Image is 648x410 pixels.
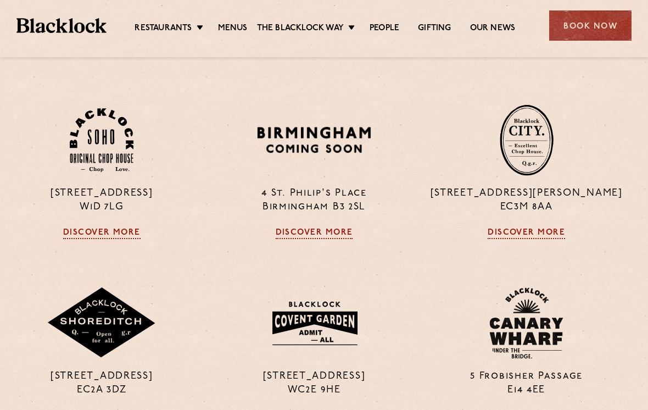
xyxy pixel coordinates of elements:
img: BLA_1470_CoventGarden_Website_Solid.svg [261,295,367,352]
a: Gifting [418,23,451,34]
a: Discover More [488,228,565,239]
img: Shoreditch-stamp-v2-default.svg [47,287,157,359]
p: [STREET_ADDRESS] W1D 7LG [4,187,200,214]
p: [STREET_ADDRESS] WC2E 9HE [216,370,412,397]
img: BL_CW_Logo_Website.svg [489,287,563,359]
a: Discover More [63,228,141,239]
a: Our News [470,23,516,34]
p: [STREET_ADDRESS][PERSON_NAME] EC3M 8AA [428,187,624,214]
a: Discover More [276,228,353,239]
img: BIRMINGHAM-P22_-e1747915156957.png [255,123,373,157]
div: Book Now [549,10,632,41]
p: [STREET_ADDRESS] EC2A 3DZ [4,370,200,397]
p: 4 St. Philip's Place Birmingham B3 2SL [216,187,412,214]
img: City-stamp-default.svg [500,104,554,176]
a: Restaurants [135,23,192,34]
img: Soho-stamp-default.svg [70,108,133,173]
a: The Blacklock Way [257,23,344,34]
p: 5 Frobisher Passage E14 4EE [428,370,624,397]
a: Menus [218,23,248,34]
img: BL_Textured_Logo-footer-cropped.svg [16,18,107,34]
a: People [370,23,399,34]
